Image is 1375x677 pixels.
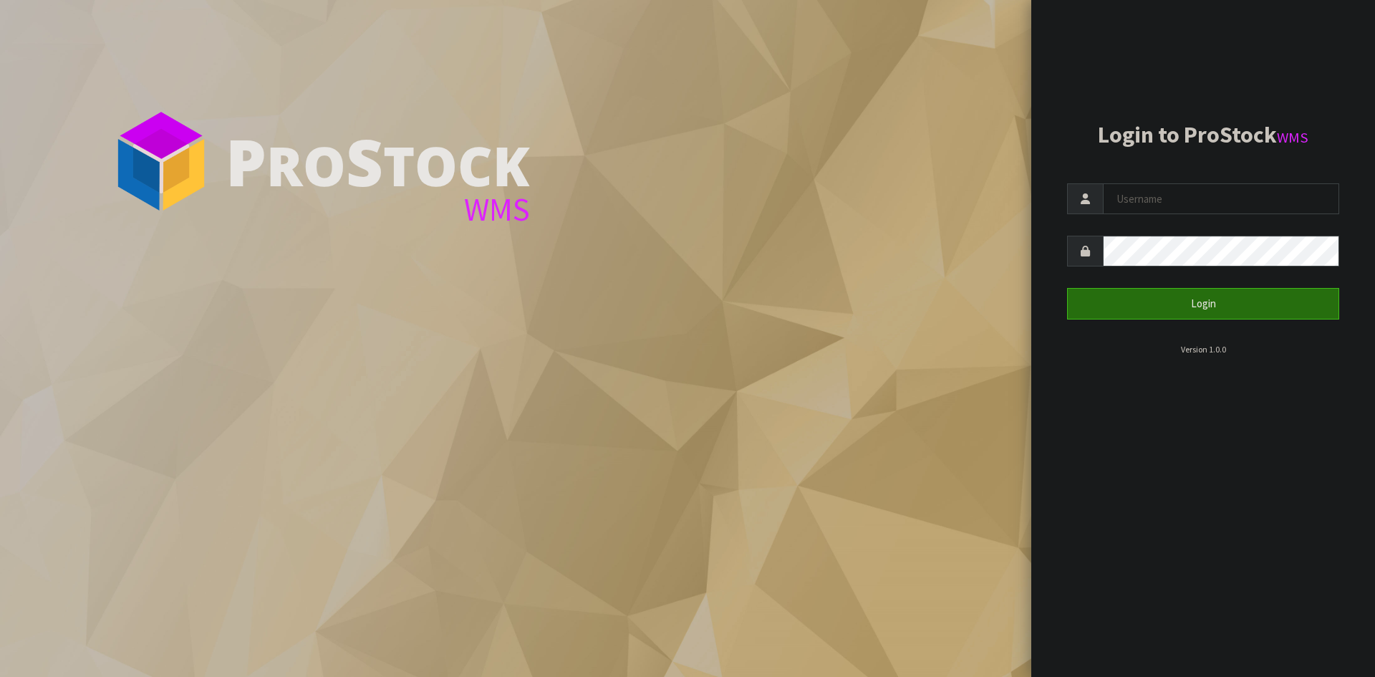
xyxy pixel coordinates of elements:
span: P [226,117,266,205]
span: S [346,117,383,205]
button: Login [1067,288,1339,319]
h2: Login to ProStock [1067,123,1339,148]
div: WMS [226,193,530,226]
img: ProStock Cube [107,107,215,215]
small: Version 1.0.0 [1181,344,1226,355]
input: Username [1103,183,1339,214]
small: WMS [1277,128,1308,147]
div: ro tock [226,129,530,193]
